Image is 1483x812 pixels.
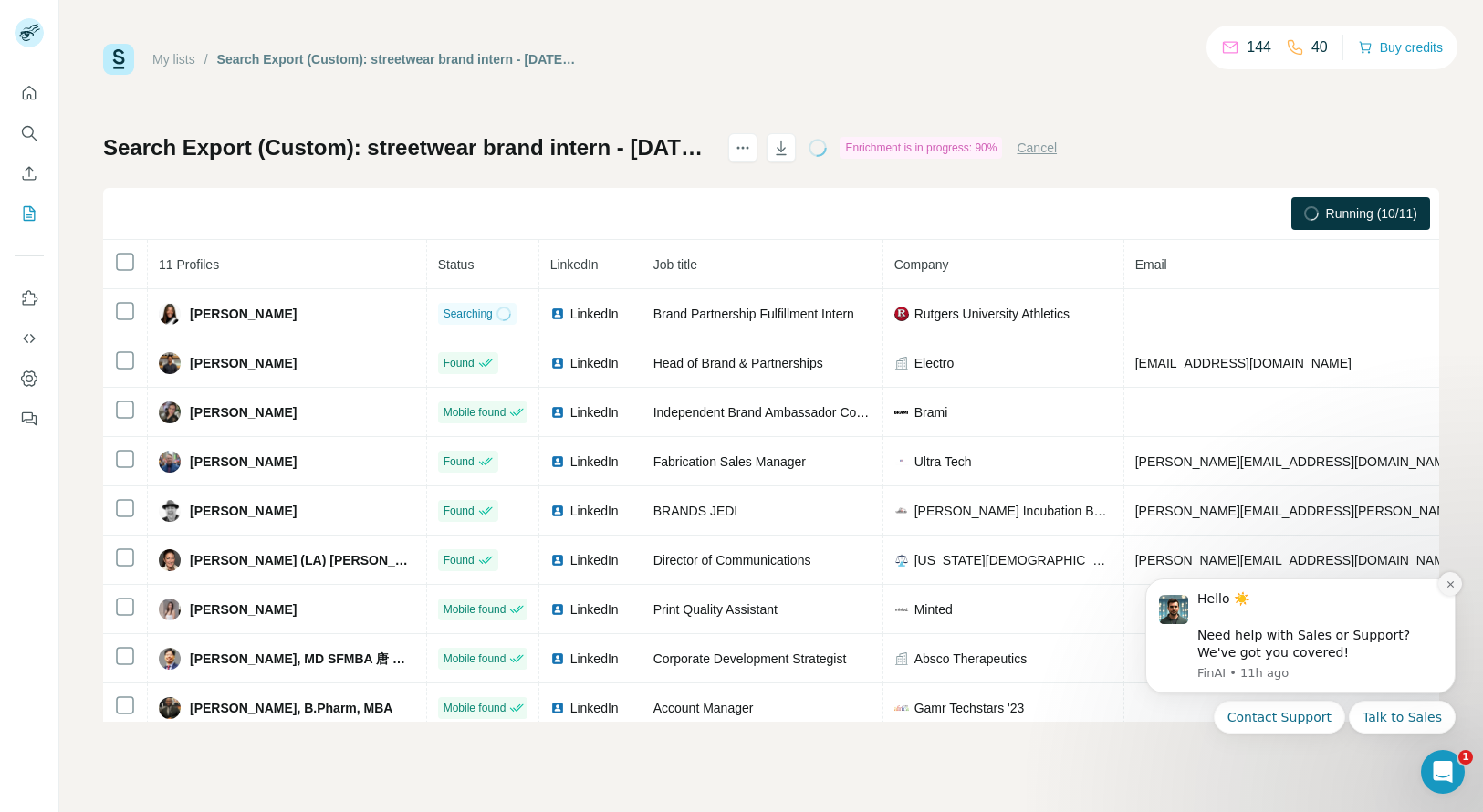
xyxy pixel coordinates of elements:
[15,282,44,315] button: Use Surfe on LinkedIn
[914,502,1112,520] span: [PERSON_NAME] Incubation Beverage and Food Distribution
[894,405,909,420] img: company-logo
[653,701,754,715] span: Account Manager
[894,701,909,715] img: company-logo
[653,356,823,370] span: Head of Brand & Partnerships
[444,355,475,371] span: Found
[190,502,297,520] span: [PERSON_NAME]
[1135,257,1167,272] span: Email
[570,453,619,471] span: LinkedIn
[894,507,909,515] img: company-logo
[27,23,338,138] div: message notification from FinAI, 11h ago. Hello ☀️ ​ Need help with Sales or Support? We've got y...
[914,354,955,372] span: Electro
[15,322,44,355] button: Use Surfe API
[159,352,181,374] img: Avatar
[550,701,565,715] img: LinkedIn logo
[79,35,324,106] div: Hello ☀️ ​ Need help with Sales or Support? We've got you covered!
[152,52,195,67] a: My lists
[653,307,854,321] span: Brand Partnership Fulfillment Intern
[1458,750,1473,765] span: 1
[444,552,475,568] span: Found
[438,257,475,272] span: Status
[444,404,507,421] span: Mobile found
[159,303,181,325] img: Avatar
[914,600,953,619] span: Minted
[103,44,134,75] img: Surfe Logo
[914,305,1070,323] span: Rutgers University Athletics
[570,305,619,323] span: LinkedIn
[217,50,580,68] div: Search Export (Custom): streetwear brand intern - [DATE] 23:11
[653,454,806,469] span: Fabrication Sales Manager
[550,356,565,370] img: LinkedIn logo
[190,600,297,619] span: [PERSON_NAME]
[159,648,181,670] img: Avatar
[41,39,70,68] img: Profile image for FinAI
[914,699,1025,717] span: Gamr Techstars '23
[894,454,909,469] img: company-logo
[159,500,181,522] img: Avatar
[894,553,909,567] img: company-logo
[444,700,507,716] span: Mobile found
[444,651,507,667] span: Mobile found
[15,77,44,109] button: Quick start
[79,35,324,106] div: Message content
[914,650,1027,668] span: Absco Therapeutics
[1326,204,1417,223] span: Running (10/11)
[96,145,227,178] button: Quick reply: Contact Support
[914,453,972,471] span: Ultra Tech
[570,502,619,520] span: LinkedIn
[159,599,181,620] img: Avatar
[444,306,493,322] span: Searching
[320,16,344,40] button: Dismiss notification
[914,551,1112,569] span: [US_STATE][DEMOGRAPHIC_DATA]
[1135,356,1352,370] span: [EMAIL_ADDRESS][DOMAIN_NAME]
[653,405,900,420] span: Independent Brand Ambassador Contractor
[27,145,338,178] div: Quick reply options
[728,133,757,162] button: actions
[1247,36,1271,58] p: 144
[550,504,565,518] img: LinkedIn logo
[550,307,565,321] img: LinkedIn logo
[1311,36,1328,58] p: 40
[190,403,297,422] span: [PERSON_NAME]
[15,197,44,230] button: My lists
[1135,454,1457,469] span: [PERSON_NAME][EMAIL_ADDRESS][DOMAIN_NAME]
[444,601,507,618] span: Mobile found
[204,50,208,68] li: /
[79,109,324,126] p: Message from FinAI, sent 11h ago
[15,117,44,150] button: Search
[190,305,297,323] span: [PERSON_NAME]
[15,157,44,190] button: Enrich CSV
[894,307,909,321] img: company-logo
[15,362,44,395] button: Dashboard
[190,650,415,668] span: [PERSON_NAME], MD SFMBA 唐 士 章
[1358,35,1443,60] button: Buy credits
[653,553,811,567] span: Director of Communications
[190,453,297,471] span: [PERSON_NAME]
[550,602,565,617] img: LinkedIn logo
[894,602,909,617] img: company-logo
[653,602,778,617] span: Print Quality Assistant
[570,650,619,668] span: LinkedIn
[653,257,697,272] span: Job title
[444,453,475,470] span: Found
[159,549,181,571] img: Avatar
[840,137,1002,159] div: Enrichment is in progress: 90%
[570,551,619,569] span: LinkedIn
[550,257,599,272] span: LinkedIn
[914,403,948,422] span: Brami
[550,651,565,666] img: LinkedIn logo
[190,551,415,569] span: [PERSON_NAME] (LA) [PERSON_NAME]
[159,451,181,473] img: Avatar
[570,403,619,422] span: LinkedIn
[159,257,219,272] span: 11 Profiles
[444,503,475,519] span: Found
[1135,553,1457,567] span: [PERSON_NAME][EMAIL_ADDRESS][DOMAIN_NAME]
[550,454,565,469] img: LinkedIn logo
[1421,750,1465,794] iframe: Intercom live chat
[653,504,738,518] span: BRANDS JEDI
[1017,139,1057,157] button: Cancel
[15,402,44,435] button: Feedback
[653,651,847,666] span: Corporate Development Strategist
[550,405,565,420] img: LinkedIn logo
[190,699,392,717] span: [PERSON_NAME], B.Pharm, MBA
